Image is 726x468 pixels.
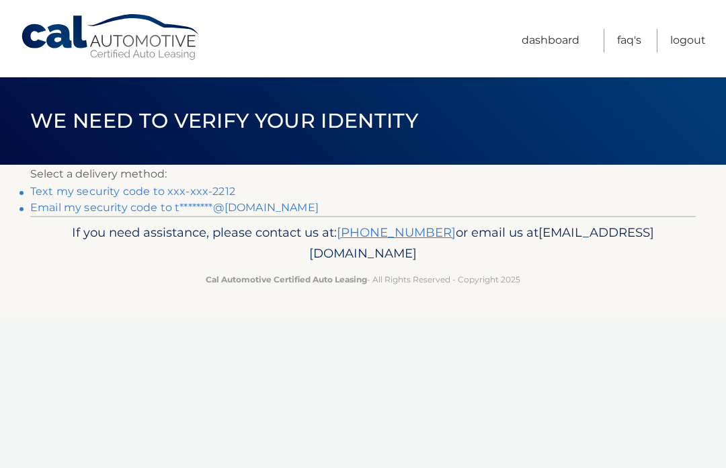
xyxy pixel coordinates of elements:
a: FAQ's [617,29,641,52]
a: Cal Automotive [20,13,202,61]
a: Email my security code to t********@[DOMAIN_NAME] [30,201,319,214]
a: [PHONE_NUMBER] [337,225,456,240]
a: Logout [670,29,706,52]
a: Text my security code to xxx-xxx-2212 [30,185,235,198]
strong: Cal Automotive Certified Auto Leasing [206,274,367,284]
a: Dashboard [522,29,579,52]
span: We need to verify your identity [30,108,418,133]
p: - All Rights Reserved - Copyright 2025 [50,272,676,286]
p: If you need assistance, please contact us at: or email us at [50,222,676,265]
p: Select a delivery method: [30,165,696,184]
